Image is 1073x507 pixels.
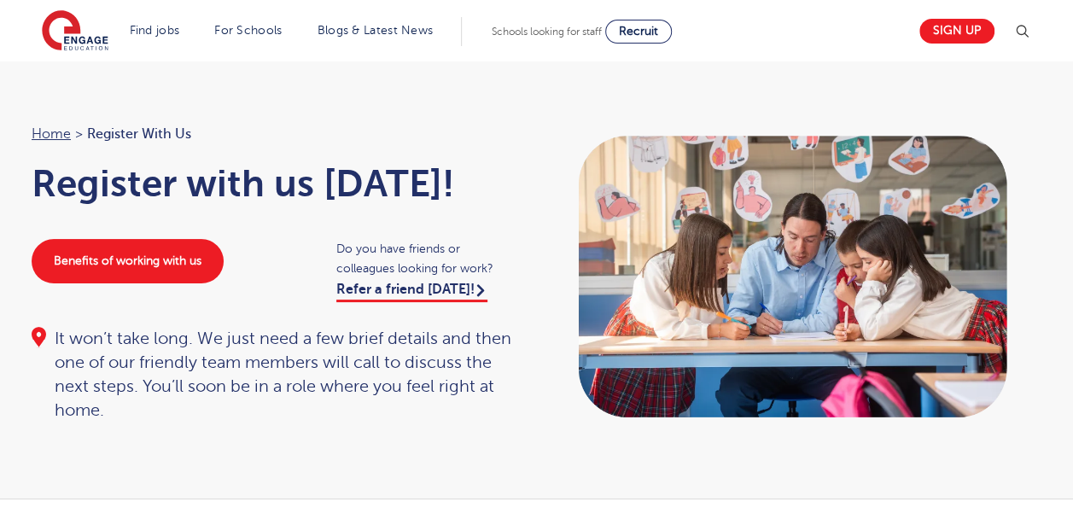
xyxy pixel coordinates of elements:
a: Home [32,126,71,142]
nav: breadcrumb [32,123,520,145]
div: It won’t take long. We just need a few brief details and then one of our friendly team members wi... [32,327,520,422]
h1: Register with us [DATE]! [32,162,520,205]
a: For Schools [214,24,282,37]
span: Schools looking for staff [492,26,602,38]
span: Recruit [619,25,658,38]
a: Recruit [605,20,672,44]
a: Refer a friend [DATE]! [336,282,487,302]
a: Find jobs [130,24,180,37]
span: Register with us [87,123,191,145]
img: Engage Education [42,10,108,53]
span: Do you have friends or colleagues looking for work? [336,239,520,278]
a: Sign up [919,19,994,44]
a: Blogs & Latest News [318,24,434,37]
span: > [75,126,83,142]
a: Benefits of working with us [32,239,224,283]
